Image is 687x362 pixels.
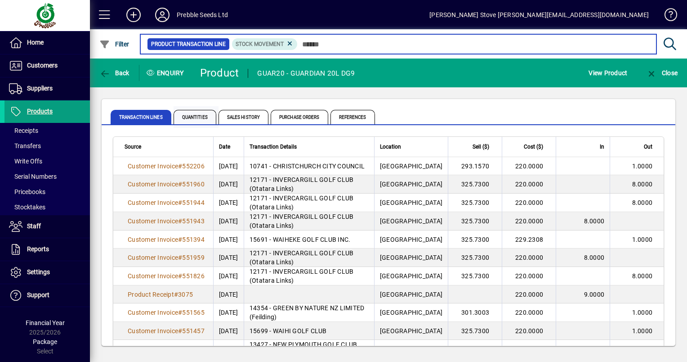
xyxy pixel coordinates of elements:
div: Product [200,66,239,80]
app-page-header-button: Close enquiry [637,65,687,81]
span: Product Transaction Line [151,40,226,49]
button: Filter [97,36,132,52]
td: [DATE] [213,267,244,285]
a: Reports [4,238,90,261]
span: Serial Numbers [9,173,57,180]
span: 551428 [182,345,205,353]
td: 229.2308 [502,231,556,249]
td: 220.0000 [502,249,556,267]
span: Customer Invoice [128,199,178,206]
span: Sales History [219,110,268,124]
span: 8.0000 [584,217,605,225]
span: Customer Invoice [128,236,178,243]
div: Cost ($) [508,142,551,152]
div: Location [380,142,442,152]
td: 14354 - GREEN BY NATURE NZ LIMITED (Feilding) [244,303,374,322]
span: References [330,110,375,124]
td: 220.0000 [502,303,556,322]
span: Transaction Details [250,142,297,152]
span: Staff [27,222,41,230]
span: Settings [27,268,50,276]
a: Customer Invoice#551959 [125,253,208,262]
span: [GEOGRAPHIC_DATA] [380,254,442,261]
a: Customer Invoice#551428 [125,344,208,354]
button: View Product [586,65,629,81]
button: Close [644,65,680,81]
span: 1.0000 [632,327,653,335]
span: Customer Invoice [128,181,178,188]
span: Source [125,142,141,152]
span: Location [380,142,401,152]
a: Knowledge Base [658,2,676,31]
span: Support [27,291,49,299]
span: Close [646,69,678,77]
td: 325.7300 [448,267,502,285]
span: Customer Invoice [128,254,178,261]
div: Sell ($) [454,142,497,152]
span: # [178,309,182,316]
td: [DATE] [213,194,244,212]
span: # [178,254,182,261]
a: Customer Invoice#551944 [125,198,208,208]
span: Transfers [9,142,41,149]
span: 552206 [182,163,205,170]
span: Filter [99,41,129,48]
span: Receipts [9,127,38,134]
span: # [174,291,178,298]
span: Out [644,142,652,152]
a: Settings [4,261,90,284]
div: Date [219,142,238,152]
td: 220.0000 [502,267,556,285]
span: Customer Invoice [128,163,178,170]
a: Home [4,32,90,54]
td: 220.0000 [502,285,556,303]
div: [PERSON_NAME] Stove [PERSON_NAME][EMAIL_ADDRESS][DOMAIN_NAME] [429,8,649,22]
td: 325.7300 [448,175,502,194]
td: 325.7300 [448,322,502,340]
a: Customer Invoice#551394 [125,235,208,244]
span: 9.0000 [584,291,605,298]
button: Add [119,7,148,23]
span: 551943 [182,217,205,225]
span: Purchase Orders [271,110,328,124]
td: 301.3003 [448,303,502,322]
td: 15699 - WAIHI GOLF CLUB [244,322,374,340]
span: [GEOGRAPHIC_DATA] [380,236,442,243]
td: [DATE] [213,285,244,303]
td: 12171 - INVERCARGILL GOLF CLUB (Otatara Links) [244,267,374,285]
td: 12171 - INVERCARGILL GOLF CLUB (Otatara Links) [244,212,374,231]
span: Suppliers [27,85,53,92]
a: Customer Invoice#551457 [125,326,208,336]
span: Write Offs [9,158,42,165]
td: 220.0000 [502,157,556,175]
td: 12171 - INVERCARGILL GOLF CLUB (Otatara Links) [244,194,374,212]
span: Sell ($) [473,142,489,152]
a: Write Offs [4,154,90,169]
span: Customers [27,62,58,69]
span: 1.0000 [632,345,653,353]
button: Back [97,65,132,81]
span: Package [33,338,57,345]
span: In [600,142,604,152]
span: 8.0000 [584,254,605,261]
td: 325.7300 [448,194,502,212]
td: 325.7300 [448,212,502,231]
span: Financial Year [26,319,65,326]
span: 551959 [182,254,205,261]
span: Customer Invoice [128,327,178,335]
span: 551565 [182,309,205,316]
td: 293.1570 [448,157,502,175]
span: 551826 [182,272,205,280]
span: Stocktakes [9,204,45,211]
span: Stock movement [236,41,284,47]
span: [GEOGRAPHIC_DATA] [380,217,442,225]
span: 551960 [182,181,205,188]
span: [GEOGRAPHIC_DATA] [380,309,442,316]
span: View Product [589,66,627,80]
td: [DATE] [213,212,244,231]
span: # [178,181,182,188]
span: 1.0000 [632,309,653,316]
a: Customer Invoice#551943 [125,216,208,226]
span: # [178,327,182,335]
a: Product Receipt#3075 [125,290,196,299]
